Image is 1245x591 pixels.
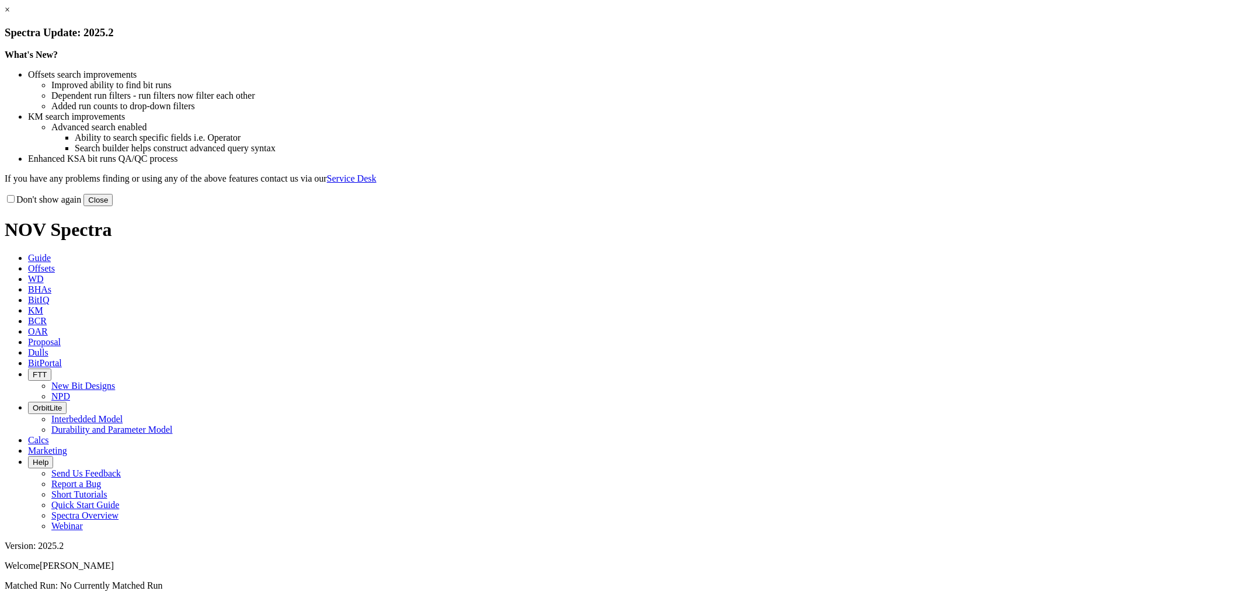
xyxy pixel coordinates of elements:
li: Improved ability to find bit runs [51,80,1240,91]
input: Don't show again [7,195,15,203]
strong: What's New? [5,50,58,60]
li: Ability to search specific fields i.e. Operator [75,133,1240,143]
a: × [5,5,10,15]
p: If you have any problems finding or using any of the above features contact us via our [5,173,1240,184]
span: Calcs [28,435,49,445]
span: BitPortal [28,358,62,368]
label: Don't show again [5,194,81,204]
a: Durability and Parameter Model [51,425,173,434]
li: Offsets search improvements [28,69,1240,80]
button: Close [83,194,113,206]
span: BHAs [28,284,51,294]
span: Matched Run: [5,580,58,590]
li: Search builder helps construct advanced query syntax [75,143,1240,154]
a: Send Us Feedback [51,468,121,478]
li: Added run counts to drop-down filters [51,101,1240,112]
span: BitIQ [28,295,49,305]
li: Dependent run filters - run filters now filter each other [51,91,1240,101]
span: OAR [28,326,48,336]
span: OrbitLite [33,404,62,412]
li: KM search improvements [28,112,1240,122]
span: Offsets [28,263,55,273]
p: Welcome [5,561,1240,571]
span: Guide [28,253,51,263]
h3: Spectra Update: 2025.2 [5,26,1240,39]
span: Marketing [28,446,67,456]
span: KM [28,305,43,315]
span: No Currently Matched Run [60,580,163,590]
span: Proposal [28,337,61,347]
a: Short Tutorials [51,489,107,499]
li: Enhanced KSA bit runs QA/QC process [28,154,1240,164]
a: Spectra Overview [51,510,118,520]
h1: NOV Spectra [5,219,1240,241]
span: WD [28,274,44,284]
div: Version: 2025.2 [5,541,1240,551]
a: Quick Start Guide [51,500,119,510]
span: [PERSON_NAME] [40,561,114,571]
a: New Bit Designs [51,381,115,391]
a: Interbedded Model [51,414,123,424]
span: BCR [28,316,47,326]
span: Help [33,458,48,467]
span: Dulls [28,347,48,357]
a: Report a Bug [51,479,101,489]
a: Webinar [51,521,83,531]
li: Advanced search enabled [51,122,1240,133]
span: FTT [33,370,47,379]
a: NPD [51,391,70,401]
a: Service Desk [327,173,376,183]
